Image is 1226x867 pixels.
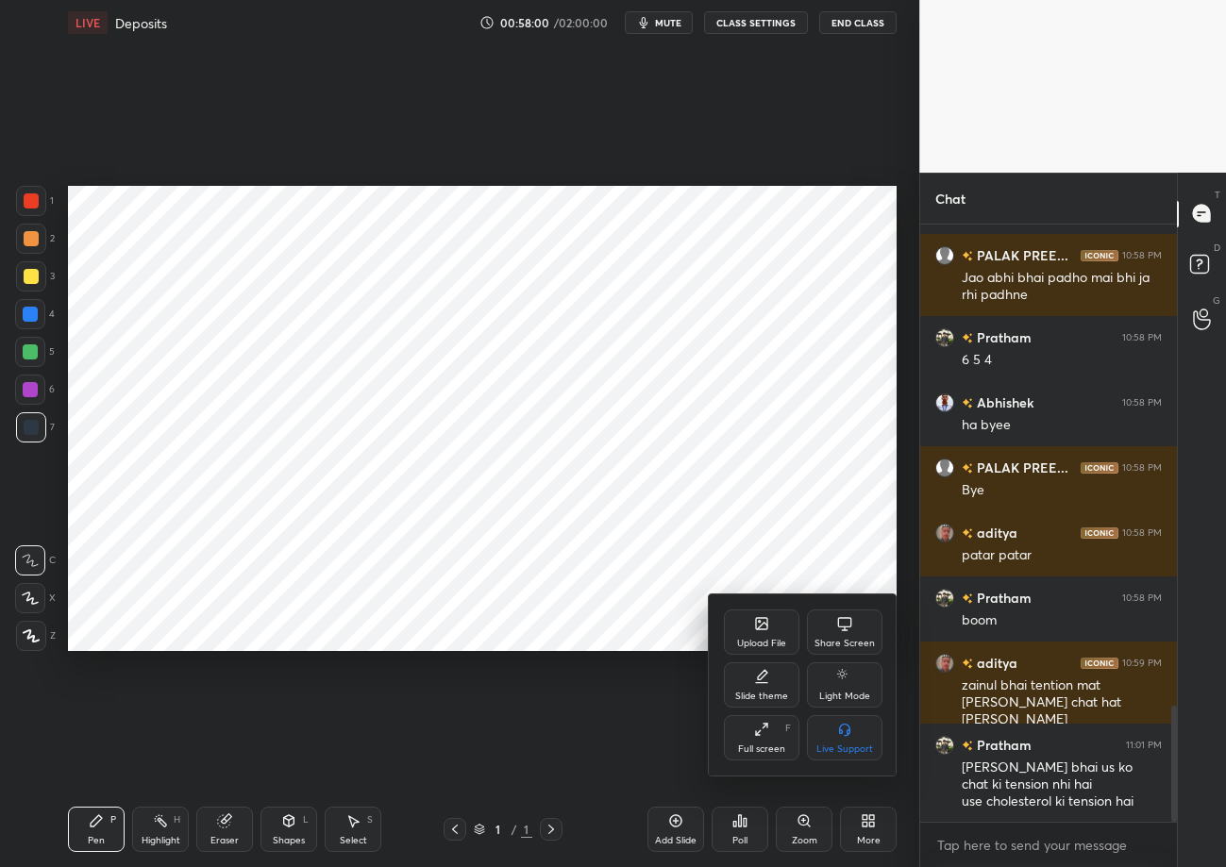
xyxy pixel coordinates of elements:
[735,692,788,701] div: Slide theme
[785,724,791,733] div: F
[815,639,875,648] div: Share Screen
[819,692,870,701] div: Light Mode
[737,639,786,648] div: Upload File
[816,744,873,754] div: Live Support
[738,744,785,754] div: Full screen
